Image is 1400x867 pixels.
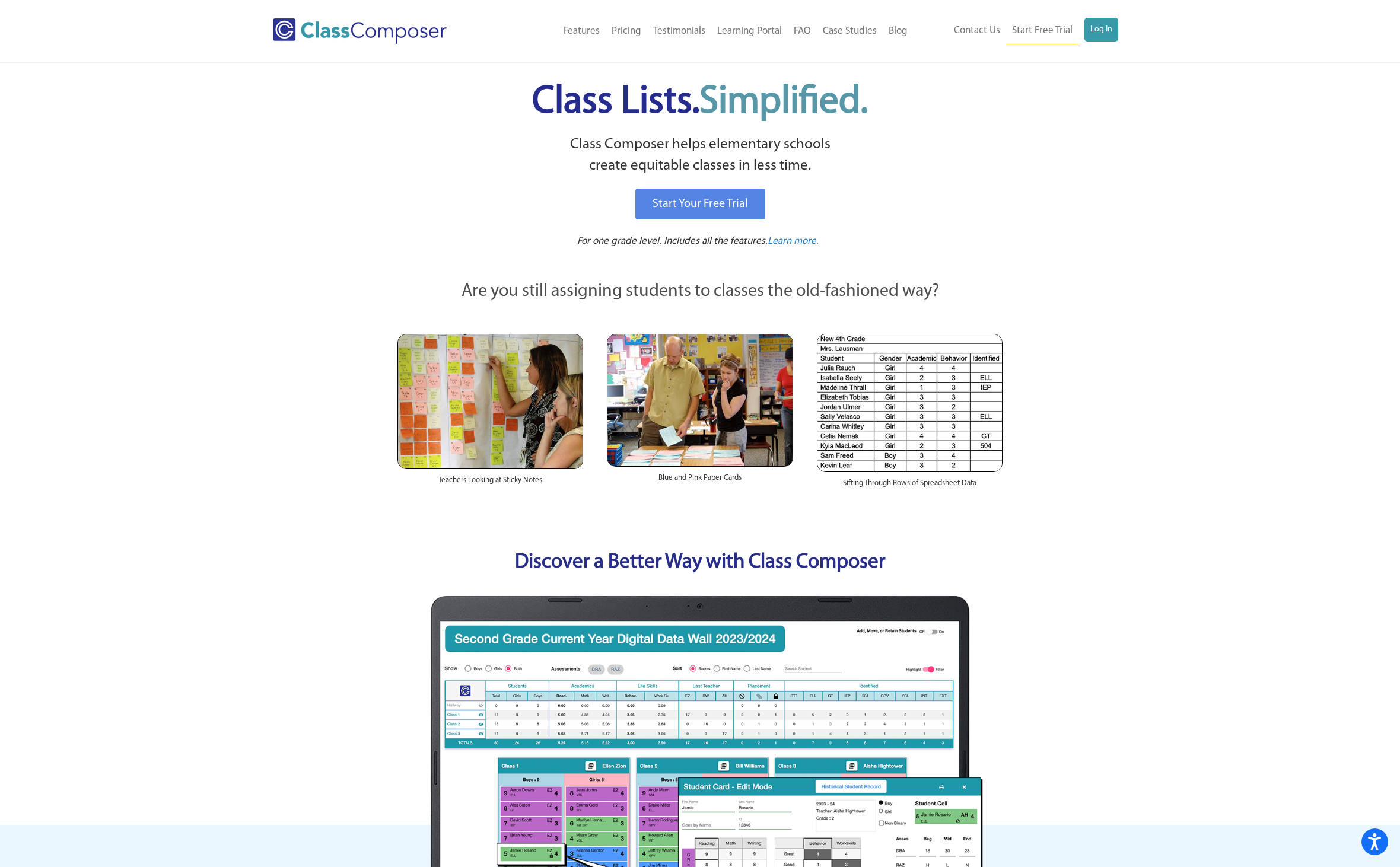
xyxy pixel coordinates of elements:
[495,18,914,44] nav: Header Menu
[396,134,1004,177] p: Class Composer helps elementary schools create equitable classes in less time.
[577,236,768,246] span: For one grade level. Includes all the features.
[273,18,447,44] img: Class Composer
[397,334,583,469] img: Teachers Looking at Sticky Notes
[883,18,914,44] a: Blog
[817,334,1003,472] img: Spreadsheets
[558,18,606,44] a: Features
[711,18,788,44] a: Learning Portal
[817,18,883,44] a: Case Studies
[768,234,819,249] a: Learn more.
[653,198,748,210] span: Start Your Free Trial
[607,467,793,495] div: Blue and Pink Paper Cards
[647,18,711,44] a: Testimonials
[1006,18,1078,44] a: Start Free Trial
[1084,18,1118,42] a: Log In
[817,472,1003,501] div: Sifting Through Rows of Spreadsheet Data
[397,469,583,498] div: Teachers Looking at Sticky Notes
[699,83,868,122] span: Simplified.
[397,279,1003,305] p: Are you still assigning students to classes the old-fashioned way?
[386,548,1014,578] p: Discover a Better Way with Class Composer
[788,18,817,44] a: FAQ
[607,334,793,466] img: Blue and Pink Paper Cards
[948,18,1006,44] a: Contact Us
[532,83,868,122] span: Class Lists.
[768,236,819,246] span: Learn more.
[914,18,1118,44] nav: Header Menu
[635,189,765,219] a: Start Your Free Trial
[606,18,647,44] a: Pricing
